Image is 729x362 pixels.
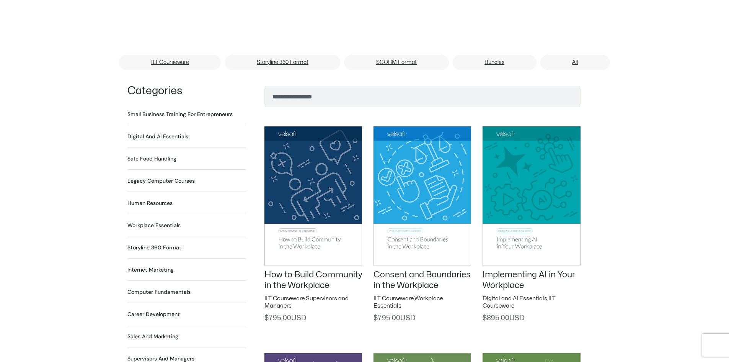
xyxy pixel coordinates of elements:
[264,295,362,310] h2: ,
[373,296,414,301] a: ILT Courseware
[483,296,547,301] a: Digital and AI Essentials
[127,266,174,274] h2: Internet Marketing
[127,177,195,185] h2: Legacy Computer Courses
[453,55,537,70] a: Bundles
[119,55,221,70] a: ILT Courseware
[373,315,378,321] span: $
[483,270,575,290] a: Implementing AI in Your Workplace
[264,296,305,301] a: ILT Courseware
[127,155,176,163] a: Visit product category Safe Food Handling
[540,55,610,70] a: All
[127,110,233,118] a: Visit product category Small Business Training for Entrepreneurs
[373,270,471,290] a: Consent and Boundaries in the Workplace
[483,315,487,321] span: $
[127,133,188,141] h2: Digital and AI Essentials
[127,221,181,229] h2: Workplace Essentials
[127,333,178,341] a: Visit product category Sales and Marketing
[373,315,415,321] span: 795.00
[127,199,173,207] h2: Human Resources
[264,315,306,321] span: 795.00
[119,55,610,72] nav: Menu
[264,315,269,321] span: $
[373,295,471,310] h2: ,
[264,270,362,290] a: How to Build Community in the Workplace
[127,155,176,163] h2: Safe Food Handling
[127,244,181,252] h2: Storyline 360 Format
[127,244,181,252] a: Visit product category Storyline 360 Format
[127,86,246,97] h1: Categories
[127,288,191,296] a: Visit product category Computer Fundamentals
[127,333,178,341] h2: Sales and Marketing
[127,177,195,185] a: Visit product category Legacy Computer Courses
[127,199,173,207] a: Visit product category Human Resources
[225,55,340,70] a: Storyline 360 Format
[483,295,580,310] h2: ,
[127,110,233,118] h2: Small Business Training for Entrepreneurs
[127,288,191,296] h2: Computer Fundamentals
[127,221,181,229] a: Visit product category Workplace Essentials
[483,315,524,321] span: 895.00
[127,310,180,318] h2: Career Development
[264,296,349,309] a: Supervisors and Managers
[344,55,448,70] a: SCORM Format
[127,310,180,318] a: Visit product category Career Development
[127,266,174,274] a: Visit product category Internet Marketing
[127,133,188,141] a: Visit product category Digital and AI Essentials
